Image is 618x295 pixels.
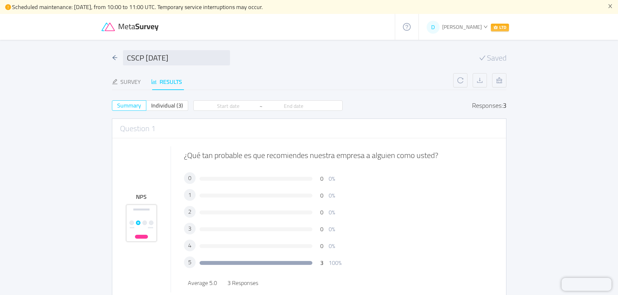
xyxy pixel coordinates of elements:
[608,4,613,9] i: icon: close
[188,243,191,248] span: 4
[188,192,191,198] span: 1
[320,241,323,251] span: 0
[151,100,183,111] span: Individual (3)
[125,194,158,200] div: NPS
[431,21,435,34] span: D
[5,4,11,10] i: icon: exclamation-circle
[473,73,487,87] button: icon: download
[112,79,118,85] i: icon: edit
[472,102,506,109] div: Responses:
[479,55,486,61] i: icon: check
[503,99,506,111] div: 3
[329,207,335,218] span: 0%
[329,190,335,201] span: 0%
[188,209,191,215] span: 2
[320,224,323,234] span: 0
[188,226,191,232] span: 3
[329,173,335,184] span: 0%
[112,53,118,62] div: icon: arrow-left
[483,25,488,29] i: icon: down
[329,224,335,234] span: 0%
[123,50,230,65] input: Survey name
[320,207,323,218] span: 0
[188,175,191,181] span: 0
[151,77,182,86] div: Results
[329,257,342,268] span: 100%
[491,24,509,31] span: LTD
[453,73,467,87] button: icon: reload
[227,278,258,288] span: 3 Responses
[320,190,323,201] span: 0
[112,55,118,61] i: icon: arrow-left
[487,54,506,62] span: Saved
[320,173,323,184] span: 0
[442,22,482,32] span: [PERSON_NAME]
[184,152,493,159] div: ¿Qué tan probable es que recomiendes nuestra empresa a alguien como usted?
[117,100,141,111] span: Summary
[151,79,157,85] i: icon: bar-chart
[188,278,217,288] span: Average 5.0
[12,2,263,12] span: Scheduled maintenance: [DATE], from 10:00 to 11:00 UTC. Temporary service interruptions may occur.
[262,102,325,109] input: End date
[493,25,498,29] i: icon: crown
[403,23,411,31] i: icon: question-circle
[320,257,323,268] span: 3
[112,77,141,86] div: Survey
[329,241,335,251] span: 0%
[188,259,191,265] span: 5
[120,123,155,134] h3: Question 1
[197,102,260,109] input: Start date
[562,278,612,291] iframe: Chatra live chat
[608,3,613,10] button: icon: close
